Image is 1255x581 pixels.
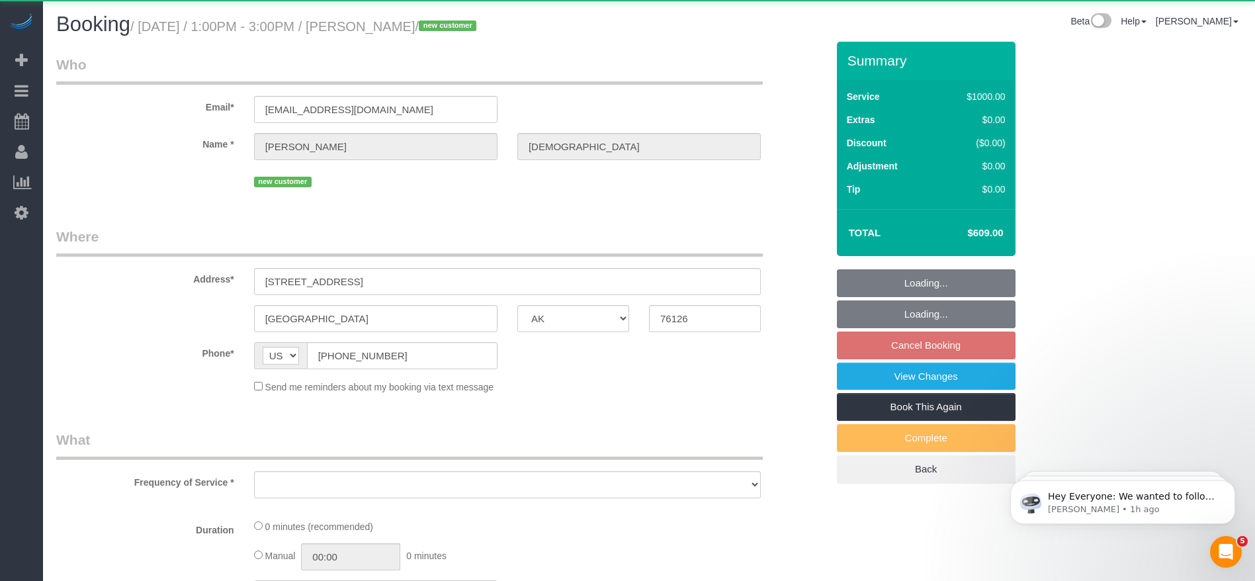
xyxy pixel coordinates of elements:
[847,159,898,173] label: Adjustment
[46,133,244,151] label: Name *
[837,455,1016,483] a: Back
[56,13,130,36] span: Booking
[46,519,244,537] label: Duration
[939,159,1006,173] div: $0.00
[1156,16,1238,26] a: [PERSON_NAME]
[990,453,1255,545] iframe: Intercom notifications message
[939,183,1006,196] div: $0.00
[46,471,244,489] label: Frequency of Service *
[254,305,498,332] input: City*
[254,96,498,123] input: Email*
[939,113,1006,126] div: $0.00
[254,133,498,160] input: First Name*
[56,227,763,257] legend: Where
[939,136,1006,150] div: ($0.00)
[847,183,861,196] label: Tip
[849,227,881,238] strong: Total
[1070,16,1111,26] a: Beta
[58,38,226,181] span: Hey Everyone: We wanted to follow up and let you know we have been closely monitoring the account...
[56,55,763,85] legend: Who
[265,521,373,532] span: 0 minutes (recommended)
[46,342,244,360] label: Phone*
[254,177,312,187] span: new customer
[307,342,498,369] input: Phone*
[46,268,244,286] label: Address*
[58,51,228,63] p: Message from Ellie, sent 1h ago
[265,551,296,561] span: Manual
[419,21,476,31] span: new customer
[1090,13,1111,30] img: New interface
[837,363,1016,390] a: View Changes
[406,551,447,561] span: 0 minutes
[265,382,494,392] span: Send me reminders about my booking via text message
[847,136,887,150] label: Discount
[1237,536,1248,547] span: 5
[517,133,761,160] input: Last Name*
[847,113,875,126] label: Extras
[415,19,481,34] span: /
[939,90,1006,103] div: $1000.00
[649,305,761,332] input: Zip Code*
[847,53,1009,68] h3: Summary
[928,228,1003,239] h4: $609.00
[56,430,763,460] legend: What
[837,393,1016,421] a: Book This Again
[46,96,244,114] label: Email*
[847,90,880,103] label: Service
[130,19,480,34] small: / [DATE] / 1:00PM - 3:00PM / [PERSON_NAME]
[1121,16,1147,26] a: Help
[8,13,34,32] img: Automaid Logo
[1210,536,1242,568] iframe: Intercom live chat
